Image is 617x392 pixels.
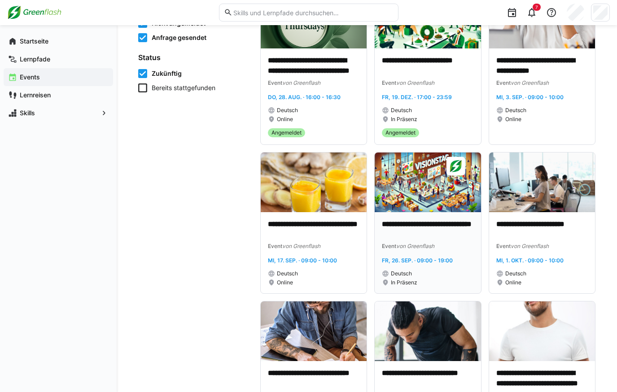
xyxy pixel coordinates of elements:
[505,279,521,286] span: Online
[382,257,453,264] span: Fr, 26. Sep. · 09:00 - 19:00
[268,257,337,264] span: Mi, 17. Sep. · 09:00 - 10:00
[396,79,434,86] span: von Greenflash
[489,301,595,361] img: image
[268,243,282,249] span: Event
[232,9,393,17] input: Skills und Lernpfade durchsuchen…
[496,257,564,264] span: Mi, 1. Okt. · 09:00 - 10:00
[391,270,412,277] span: Deutsch
[535,4,538,10] span: 7
[277,270,298,277] span: Deutsch
[391,116,417,123] span: In Präsenz
[391,279,417,286] span: In Präsenz
[385,129,416,136] span: Angemeldet
[391,107,412,114] span: Deutsch
[152,83,215,92] span: Bereits stattgefunden
[382,243,396,249] span: Event
[382,79,396,86] span: Event
[382,94,452,100] span: Fr, 19. Dez. · 17:00 - 23:59
[277,279,293,286] span: Online
[138,53,249,62] h4: Status
[496,79,511,86] span: Event
[261,301,367,361] img: image
[282,79,320,86] span: von Greenflash
[277,116,293,123] span: Online
[261,152,367,212] img: image
[271,129,302,136] span: Angemeldet
[396,243,434,249] span: von Greenflash
[277,107,298,114] span: Deutsch
[496,243,511,249] span: Event
[505,107,526,114] span: Deutsch
[505,116,521,123] span: Online
[152,33,206,42] span: Anfrage gesendet
[505,270,526,277] span: Deutsch
[375,152,481,212] img: image
[152,69,182,78] span: Zukünftig
[268,79,282,86] span: Event
[511,79,549,86] span: von Greenflash
[496,94,564,100] span: Mi, 3. Sep. · 09:00 - 10:00
[489,152,595,212] img: image
[511,243,549,249] span: von Greenflash
[268,94,341,100] span: Do, 28. Aug. · 16:00 - 16:30
[282,243,320,249] span: von Greenflash
[375,301,481,361] img: image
